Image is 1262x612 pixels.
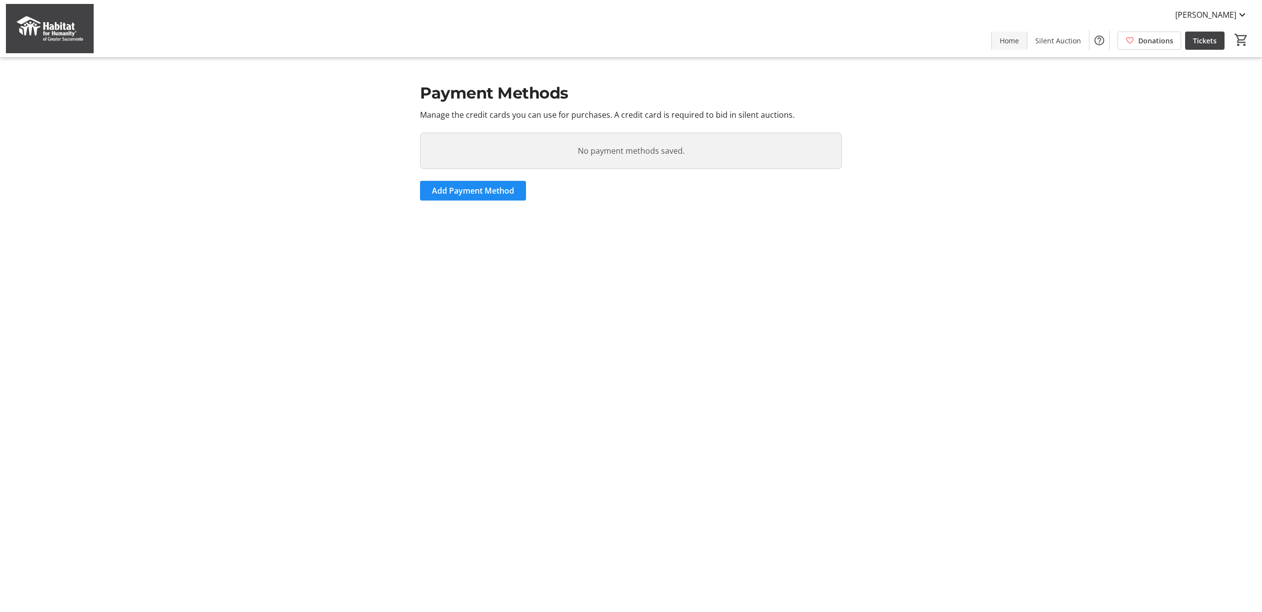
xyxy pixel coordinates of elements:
button: [PERSON_NAME] [1167,7,1256,23]
a: Donations [1118,32,1181,50]
span: Donations [1138,35,1173,46]
span: Add Payment Method [432,185,514,197]
span: [PERSON_NAME] [1175,9,1236,21]
p: Manage the credit cards you can use for purchases. A credit card is required to bid in silent auc... [420,109,842,121]
a: Add Payment Method [420,181,526,201]
h1: Payment Methods [420,81,842,105]
span: Silent Auction [1035,35,1081,46]
a: Tickets [1185,32,1225,50]
img: Habitat for Humanity of Greater Sacramento's Logo [6,4,94,53]
tr-blank-state: No payment methods saved. [420,133,842,169]
a: Home [992,32,1027,50]
button: Cart [1232,31,1250,49]
span: Tickets [1193,35,1217,46]
a: Silent Auction [1027,32,1089,50]
button: Help [1089,31,1109,50]
span: Home [1000,35,1019,46]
